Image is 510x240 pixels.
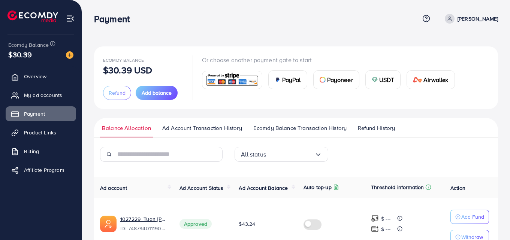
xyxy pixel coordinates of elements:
[7,10,58,22] img: logo
[371,225,379,233] img: top-up amount
[266,149,314,160] input: Search for option
[320,77,326,83] img: card
[282,75,301,84] span: PayPal
[202,55,461,64] p: Or choose another payment gate to start
[8,49,32,60] span: $30.39
[239,220,255,228] span: $43.24
[103,86,131,100] button: Refund
[24,129,56,136] span: Product Links
[179,219,212,229] span: Approved
[239,184,288,192] span: Ad Account Balance
[6,106,76,121] a: Payment
[423,75,448,84] span: Airwallex
[6,88,76,103] a: My ad accounts
[365,70,401,89] a: cardUSDT
[6,162,76,177] a: Affiliate Program
[450,210,489,224] button: Add Fund
[100,216,117,232] img: ic-ads-acc.e4c84228.svg
[6,144,76,159] a: Billing
[442,14,498,24] a: [PERSON_NAME]
[381,214,390,223] p: $ ---
[450,184,465,192] span: Action
[24,166,64,174] span: Affiliate Program
[478,206,504,234] iframe: Chat
[103,57,144,63] span: Ecomdy Balance
[102,124,151,132] span: Balance Allocation
[179,184,224,192] span: Ad Account Status
[275,77,281,83] img: card
[136,86,178,100] button: Add balance
[358,124,395,132] span: Refund History
[66,14,75,23] img: menu
[235,147,328,162] div: Search for option
[24,73,46,80] span: Overview
[413,77,422,83] img: card
[120,215,168,223] a: 1027229_Tuan [PERSON_NAME]
[24,110,45,118] span: Payment
[120,225,168,232] span: ID: 7487940111900934151
[202,71,262,89] a: card
[162,124,242,132] span: Ad Account Transaction History
[6,69,76,84] a: Overview
[120,215,168,233] div: <span class='underline'>1027229_Tuan Hung</span></br>7487940111900934151
[103,66,153,75] p: $30.39 USD
[24,148,39,155] span: Billing
[241,149,266,160] span: All status
[379,75,395,84] span: USDT
[313,70,359,89] a: cardPayoneer
[66,51,73,59] img: image
[205,72,260,88] img: card
[371,215,379,222] img: top-up amount
[253,124,347,132] span: Ecomdy Balance Transaction History
[371,183,424,192] p: Threshold information
[142,89,172,97] span: Add balance
[381,225,390,234] p: $ ---
[268,70,307,89] a: cardPayPal
[6,125,76,140] a: Product Links
[109,89,126,97] span: Refund
[94,13,136,24] h3: Payment
[407,70,455,89] a: cardAirwallex
[100,184,127,192] span: Ad account
[304,183,332,192] p: Auto top-up
[24,91,62,99] span: My ad accounts
[372,77,378,83] img: card
[458,14,498,23] p: [PERSON_NAME]
[461,212,484,221] p: Add Fund
[8,41,49,49] span: Ecomdy Balance
[327,75,353,84] span: Payoneer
